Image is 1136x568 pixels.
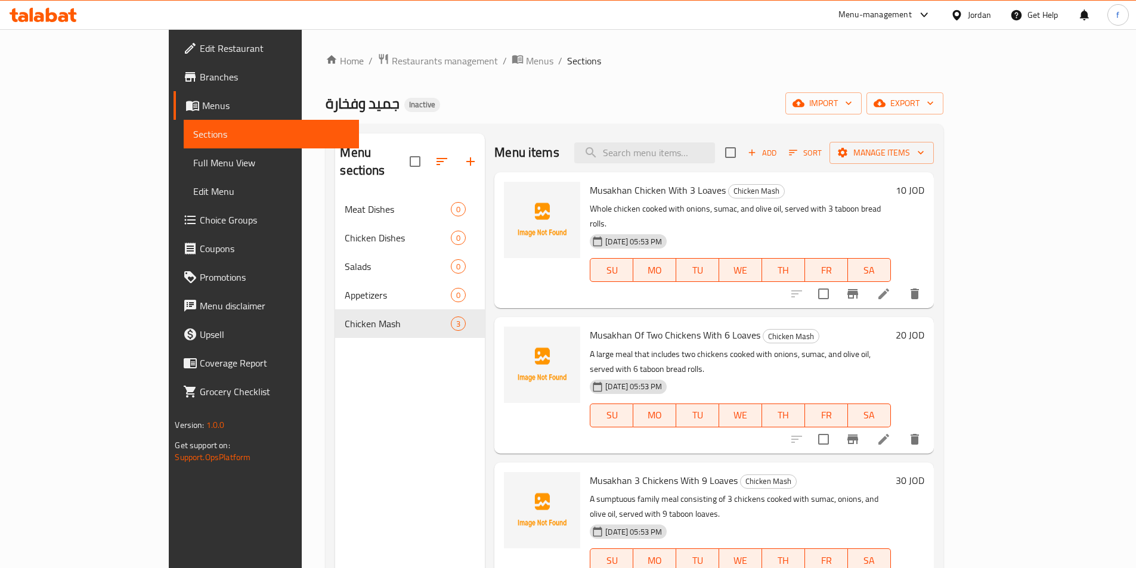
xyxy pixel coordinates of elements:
button: delete [900,425,929,454]
span: export [876,96,934,111]
div: Chicken Mash [763,329,819,343]
button: TH [762,258,805,282]
span: Sort sections [428,147,456,176]
a: Full Menu View [184,148,358,177]
span: Branches [200,70,349,84]
span: TH [767,262,800,279]
button: FR [805,404,848,427]
h6: 20 JOD [896,327,924,343]
button: TU [676,404,719,427]
div: Chicken Mash [728,184,785,198]
span: FR [810,406,843,424]
span: 3 [451,318,465,330]
span: [DATE] 05:53 PM [600,236,667,247]
span: Salads [345,259,451,274]
span: SU [595,262,629,279]
button: SU [590,258,633,282]
span: 1.0.0 [206,417,225,433]
a: Menus [512,53,553,69]
span: TH [767,406,800,424]
button: TH [762,404,805,427]
span: Sort items [781,144,829,162]
h6: 10 JOD [896,182,924,198]
button: Add [743,144,781,162]
a: Menus [174,91,358,120]
span: SA [853,406,886,424]
span: WE [724,262,757,279]
span: Chicken Mash [345,316,451,331]
nav: breadcrumb [326,53,943,69]
h2: Menu items [494,144,559,162]
span: Musakhan Chicken With 3 Loaves [590,181,726,199]
a: Edit Menu [184,177,358,206]
p: A sumptuous family meal consisting of 3 chickens cooked with sumac, onions, and olive oil, served... [590,492,890,522]
li: / [558,54,562,68]
div: Inactive [404,98,440,112]
a: Choice Groups [174,206,358,234]
span: Chicken Mash [729,184,784,198]
h2: Menu sections [340,144,410,179]
span: f [1116,8,1119,21]
span: Chicken Dishes [345,231,451,245]
span: TU [681,262,714,279]
button: FR [805,258,848,282]
a: Sections [184,120,358,148]
button: SU [590,404,633,427]
span: MO [638,406,671,424]
span: [DATE] 05:53 PM [600,526,667,538]
span: WE [724,406,757,424]
span: Sections [567,54,601,68]
div: Salads0 [335,252,485,281]
span: Inactive [404,100,440,110]
span: Grocery Checklist [200,384,349,399]
span: Edit Restaurant [200,41,349,55]
div: Appetizers0 [335,281,485,309]
div: Meat Dishes [345,202,451,216]
div: Menu-management [838,8,912,22]
span: TU [681,406,714,424]
div: Chicken Dishes0 [335,224,485,252]
span: Choice Groups [200,213,349,227]
button: Branch-specific-item [838,425,867,454]
span: Musakhan Of Two Chickens With 6 Loaves [590,326,760,344]
li: / [369,54,373,68]
li: / [503,54,507,68]
span: Menus [526,54,553,68]
a: Grocery Checklist [174,377,358,406]
span: Musakhan 3 Chickens With 9 Loaves [590,471,738,489]
button: MO [633,404,676,427]
button: Branch-specific-item [838,280,867,308]
a: Restaurants management [377,53,498,69]
span: Sections [193,127,349,141]
p: Whole chicken cooked with onions, sumac, and olive oil, served with 3 taboon bread rolls. [590,201,890,231]
span: Chicken Mash [741,474,796,488]
a: Branches [174,63,358,91]
a: Edit menu item [877,432,891,446]
a: Promotions [174,263,358,291]
a: Coverage Report [174,349,358,377]
div: Chicken Mash [740,474,797,489]
span: import [795,96,852,111]
span: SU [595,406,629,424]
input: search [574,142,715,163]
span: [DATE] 05:53 PM [600,381,667,392]
button: WE [719,404,762,427]
button: Sort [786,144,825,162]
button: WE [719,258,762,282]
button: Manage items [829,142,934,164]
img: Musakhan Of Two Chickens With 6 Loaves [504,327,580,403]
a: Edit menu item [877,287,891,301]
span: Get support on: [175,437,230,453]
h6: 30 JOD [896,472,924,489]
span: 0 [451,204,465,215]
span: Select to update [811,281,836,306]
span: Select to update [811,427,836,452]
a: Upsell [174,320,358,349]
img: Musakhan Chicken With 3 Loaves [504,182,580,258]
button: SA [848,258,891,282]
button: SA [848,404,891,427]
span: Sort [789,146,822,160]
span: Promotions [200,270,349,284]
